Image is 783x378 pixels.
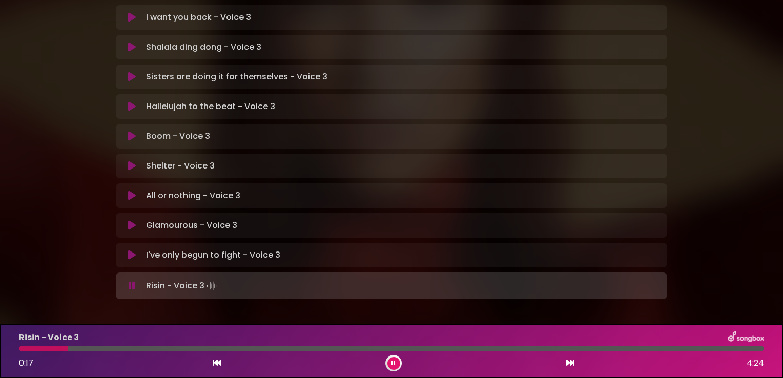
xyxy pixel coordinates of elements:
[19,331,79,344] p: Risin - Voice 3
[146,279,219,293] p: Risin - Voice 3
[728,331,764,344] img: songbox-logo-white.png
[146,100,275,113] p: Hallelujah to the beat - Voice 3
[146,130,210,142] p: Boom - Voice 3
[146,71,327,83] p: Sisters are doing it for themselves - Voice 3
[146,11,251,24] p: I want you back - Voice 3
[146,219,237,232] p: Glamourous - Voice 3
[146,249,280,261] p: I've only begun to fight - Voice 3
[146,160,215,172] p: Shelter - Voice 3
[146,190,240,202] p: All or nothing - Voice 3
[204,279,219,293] img: waveform4.gif
[146,41,261,53] p: Shalala ding dong - Voice 3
